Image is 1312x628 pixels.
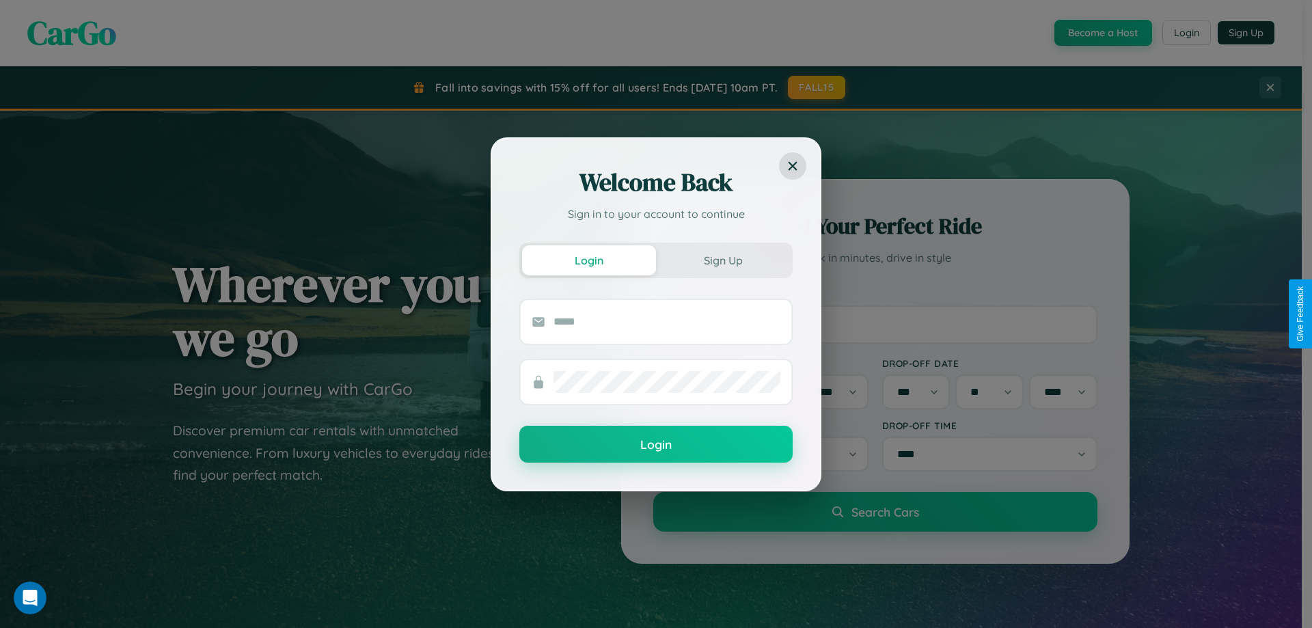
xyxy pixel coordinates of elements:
[519,166,793,199] h2: Welcome Back
[522,245,656,275] button: Login
[519,426,793,463] button: Login
[1296,286,1305,342] div: Give Feedback
[519,206,793,222] p: Sign in to your account to continue
[656,245,790,275] button: Sign Up
[14,582,46,614] iframe: Intercom live chat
